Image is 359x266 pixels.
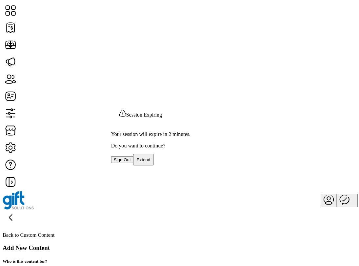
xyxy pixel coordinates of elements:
button: Sign Out [111,156,133,163]
p: Do you want to continue? [111,142,249,148]
button: Extend [133,153,153,165]
span: Sign Out [113,157,130,162]
p: Your session will expire in 2 minutes. [111,131,249,137]
span: Session Expiring [126,112,162,117]
span: Extend [136,157,150,162]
